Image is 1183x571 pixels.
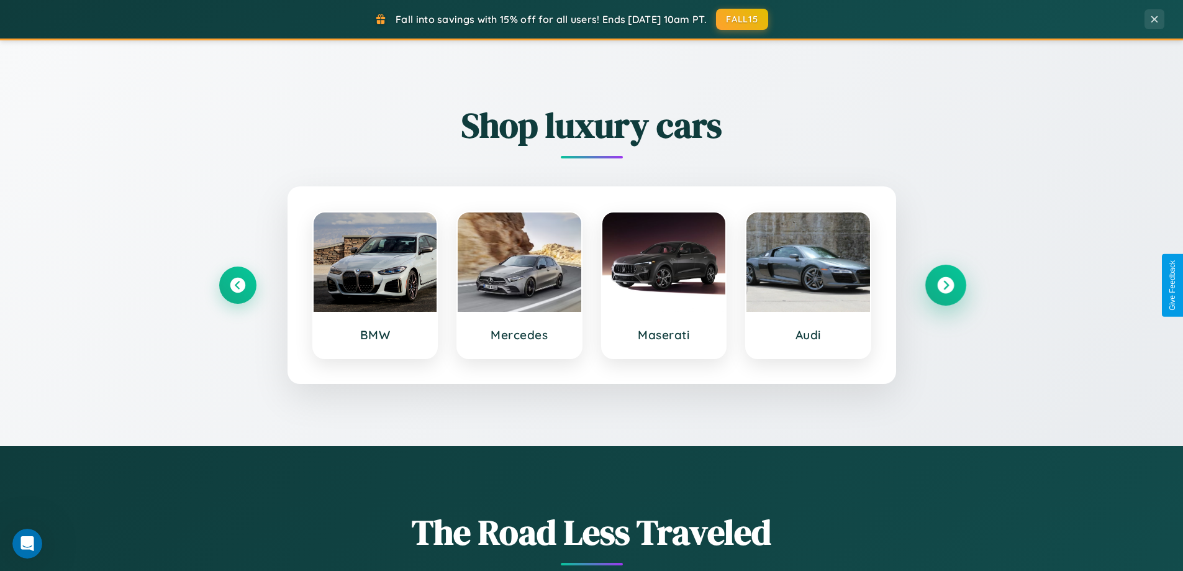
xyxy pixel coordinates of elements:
[716,9,768,30] button: FALL15
[1168,260,1177,311] div: Give Feedback
[219,101,964,149] h2: Shop luxury cars
[759,327,858,342] h3: Audi
[396,13,707,25] span: Fall into savings with 15% off for all users! Ends [DATE] 10am PT.
[326,327,425,342] h3: BMW
[470,327,569,342] h3: Mercedes
[219,508,964,556] h1: The Road Less Traveled
[615,327,714,342] h3: Maserati
[12,529,42,559] iframe: Intercom live chat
